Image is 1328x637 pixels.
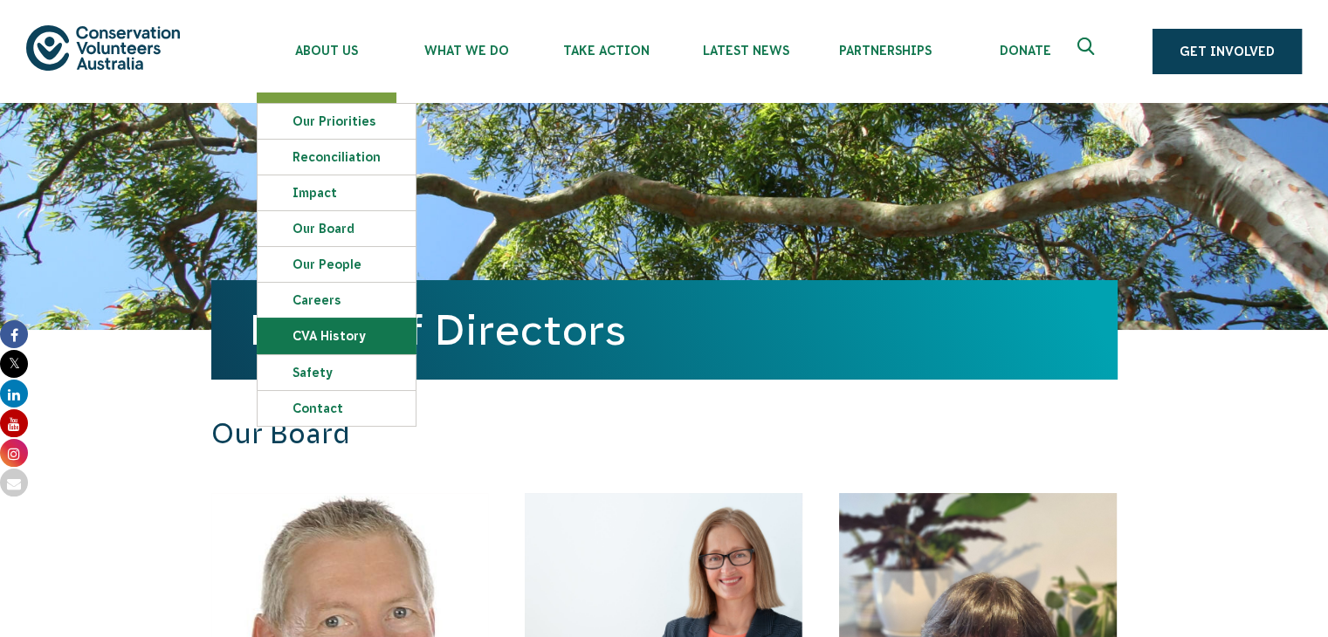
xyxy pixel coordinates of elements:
[258,175,416,210] a: Impact
[1077,38,1099,65] span: Expand search box
[257,44,396,58] span: About Us
[258,355,416,390] a: Safety
[676,44,815,58] span: Latest News
[396,44,536,58] span: What We Do
[258,391,416,426] a: Contact
[26,25,180,70] img: logo.svg
[258,247,416,282] a: Our People
[258,140,416,175] a: Reconciliation
[1153,29,1302,74] a: Get Involved
[258,318,416,353] a: CVA history
[1067,31,1109,72] button: Expand search box Close search box
[815,44,955,58] span: Partnerships
[955,44,1095,58] span: Donate
[258,104,416,139] a: Our Priorities
[258,211,416,246] a: Our Board
[536,44,676,58] span: Take Action
[250,306,1079,353] h1: Board of Directors
[258,283,416,318] a: Careers
[211,417,882,451] h3: Our Board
